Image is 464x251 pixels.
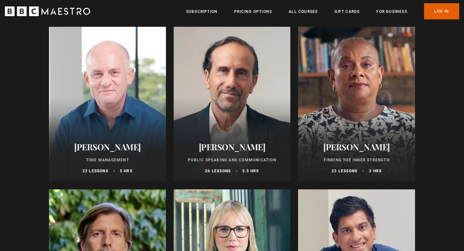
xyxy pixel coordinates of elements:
[186,3,459,19] nav: Primary
[306,157,407,163] p: Finding the Inner Strength
[5,6,90,16] svg: BBC Maestro
[242,168,259,174] p: 5.5 hrs
[82,168,108,174] p: 22 lessons
[181,157,283,163] p: Public Speaking and Communication
[306,142,407,152] h2: [PERSON_NAME]
[181,142,283,152] h2: [PERSON_NAME]
[298,27,415,182] a: [PERSON_NAME] Finding the Inner Strength 23 lessons 3 hrs
[57,157,158,163] p: Time Management
[186,8,217,15] a: Subscription
[174,27,291,182] a: [PERSON_NAME] Public Speaking and Communication 26 lessons 5.5 hrs
[334,8,360,15] a: Gift Cards
[424,3,459,19] a: Log In
[205,168,231,174] p: 26 lessons
[369,168,382,174] p: 3 hrs
[49,27,166,182] a: [PERSON_NAME] Time Management 22 lessons 5 hrs
[57,142,158,152] h2: [PERSON_NAME]
[234,8,272,15] a: Pricing Options
[332,168,357,174] p: 23 lessons
[289,8,318,15] a: All Courses
[120,168,132,174] p: 5 hrs
[376,8,407,15] a: For business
